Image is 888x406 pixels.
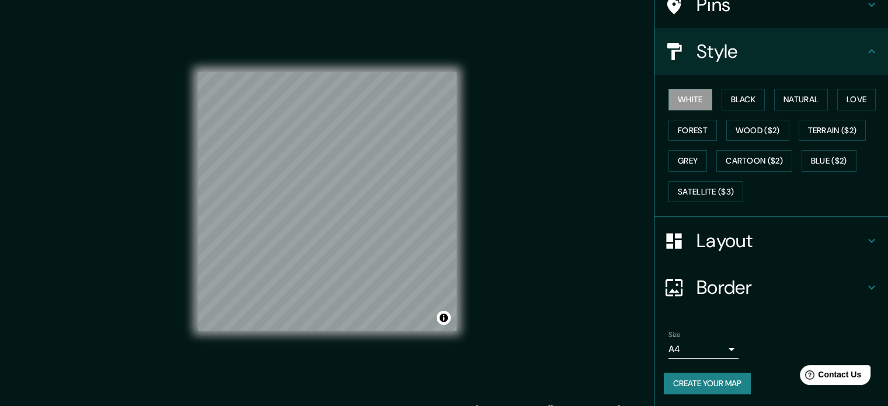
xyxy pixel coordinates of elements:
div: Layout [654,217,888,264]
button: White [668,89,712,110]
button: Cartoon ($2) [716,150,792,172]
button: Satellite ($3) [668,181,743,203]
label: Size [668,330,681,340]
div: Style [654,28,888,75]
div: Border [654,264,888,311]
iframe: Help widget launcher [784,360,875,393]
button: Wood ($2) [726,120,789,141]
button: Toggle attribution [437,311,451,325]
canvas: Map [198,72,457,331]
h4: Border [697,276,865,299]
button: Create your map [664,373,751,394]
button: Love [837,89,876,110]
button: Forest [668,120,717,141]
h4: Layout [697,229,865,252]
button: Natural [774,89,828,110]
button: Terrain ($2) [799,120,866,141]
button: Grey [668,150,707,172]
div: A4 [668,340,739,359]
button: Black [722,89,765,110]
h4: Style [697,40,865,63]
button: Blue ($2) [802,150,856,172]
